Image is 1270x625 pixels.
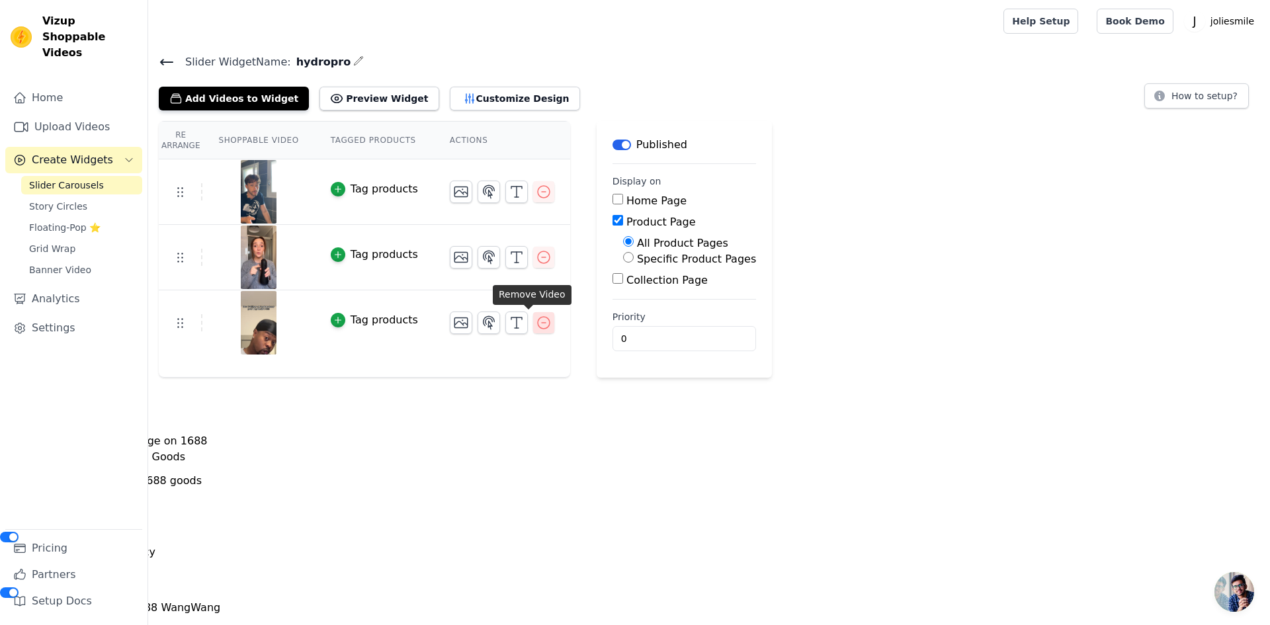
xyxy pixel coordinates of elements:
[331,312,418,328] button: Tag products
[636,137,687,153] p: Published
[29,221,101,234] span: Floating-Pop ⭐
[11,26,32,48] img: Vizup
[21,197,142,216] a: Story Circles
[240,291,277,354] img: vizup-images-5abf.png
[1184,9,1259,33] button: J joliesmile
[21,218,142,237] a: Floating-Pop ⭐
[351,312,418,328] div: Tag products
[5,85,142,111] a: Home
[240,226,277,289] img: vizup-images-338e.png
[1144,83,1249,108] button: How to setup?
[5,315,142,341] a: Settings
[450,312,472,334] button: Change Thumbnail
[626,194,687,207] label: Home Page
[5,535,142,562] a: Pricing
[626,216,696,228] label: Product Page
[202,122,314,159] th: Shoppable Video
[1003,9,1078,34] a: Help Setup
[21,261,142,279] a: Banner Video
[450,181,472,203] button: Change Thumbnail
[1214,572,1254,612] a: Ouvrir le chat
[331,181,418,197] button: Tag products
[626,274,708,286] label: Collection Page
[29,179,104,192] span: Slider Carousels
[434,122,570,159] th: Actions
[613,175,661,188] legend: Display on
[1097,9,1173,34] a: Book Demo
[21,176,142,194] a: Slider Carousels
[331,247,418,263] button: Tag products
[240,160,277,224] img: vizup-images-9b6a.png
[21,239,142,258] a: Grid Wrap
[29,200,87,213] span: Story Circles
[5,286,142,312] a: Analytics
[42,13,137,61] span: Vizup Shoppable Videos
[613,310,756,323] label: Priority
[5,562,142,588] a: Partners
[450,246,472,269] button: Change Thumbnail
[159,87,309,110] button: Add Videos to Widget
[29,263,91,276] span: Banner Video
[319,87,439,110] button: Preview Widget
[1192,15,1196,28] text: J
[450,87,580,110] button: Customize Design
[32,152,113,168] span: Create Widgets
[1144,93,1249,105] a: How to setup?
[637,237,728,249] label: All Product Pages
[5,588,142,614] a: Setup Docs
[5,147,142,173] button: Create Widgets
[351,247,418,263] div: Tag products
[159,122,202,159] th: Re Arrange
[1205,9,1259,33] p: joliesmile
[353,53,364,71] div: Edit Name
[351,181,418,197] div: Tag products
[315,122,434,159] th: Tagged Products
[637,253,756,265] label: Specific Product Pages
[175,54,291,70] span: Slider Widget Name:
[291,54,351,70] span: hydropro
[5,114,142,140] a: Upload Videos
[29,242,75,255] span: Grid Wrap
